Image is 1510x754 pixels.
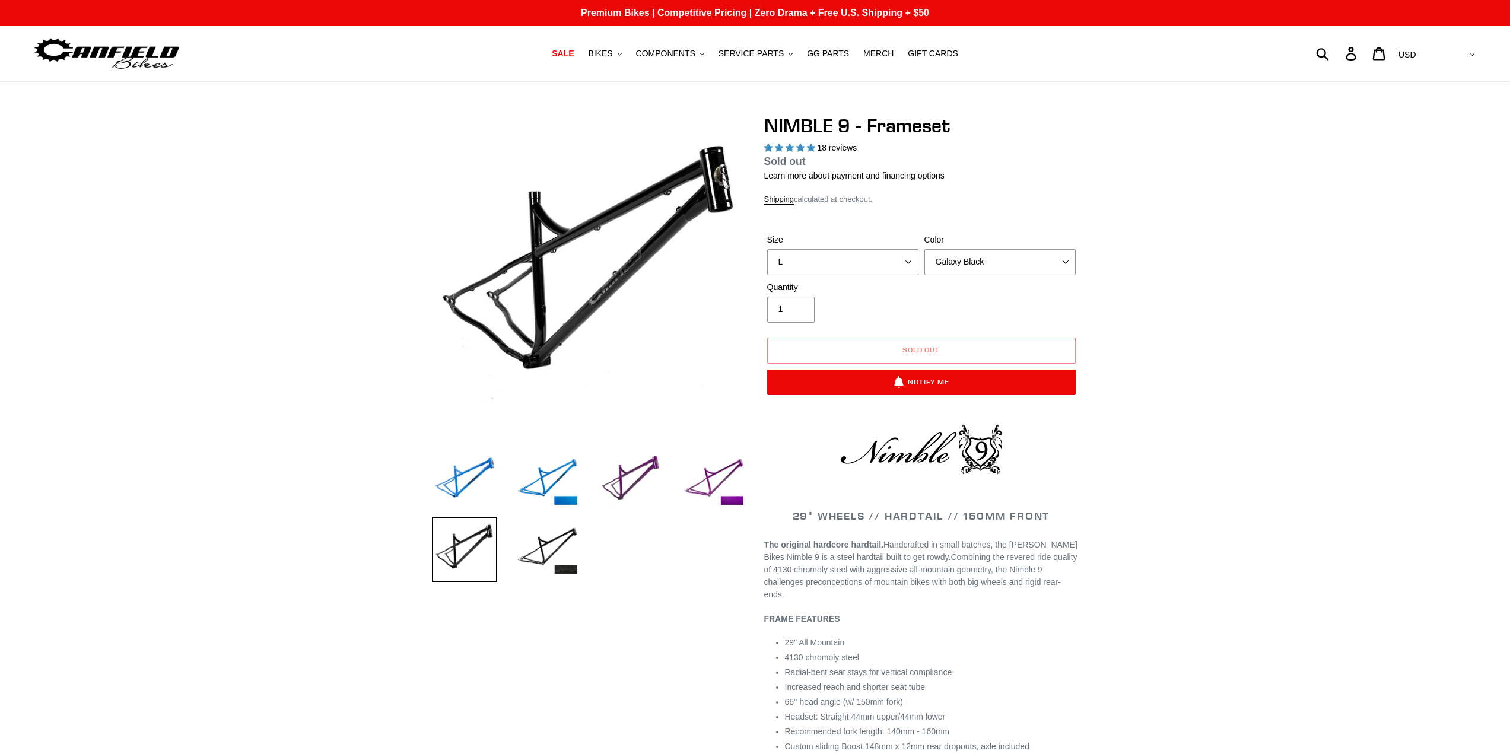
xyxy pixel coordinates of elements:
span: SERVICE PARTS [719,49,784,59]
span: Headset: Straight 44mm upper/44mm lower [785,712,946,721]
span: Radial-bent seat stays for vertical compliance [785,667,952,677]
a: GIFT CARDS [902,46,964,62]
a: GG PARTS [801,46,855,62]
img: Canfield Bikes [33,35,181,72]
span: GIFT CARDS [908,49,958,59]
span: BIKES [588,49,612,59]
span: Combining the revered ride quality of 4130 chromoly steel with aggressive all-mountain geometry, ... [764,552,1077,599]
span: Sold out [764,155,806,167]
span: 29" WHEELS // HARDTAIL // 150MM FRONT [793,509,1050,523]
span: Custom sliding Boost 148mm x 12mm rear dropouts, axle included [785,742,1029,751]
span: 29″ All Mountain [785,638,845,647]
strong: The original hardcore hardtail. [764,540,883,549]
span: 4130 chromoly steel [785,653,859,662]
img: Load image into Gallery viewer, NIMBLE 9 - Frameset [515,448,580,513]
span: MERCH [863,49,894,59]
b: FRAME FEATURES [764,614,840,623]
img: Load image into Gallery viewer, NIMBLE 9 - Frameset [681,448,746,513]
img: Load image into Gallery viewer, NIMBLE 9 - Frameset [432,517,497,582]
h1: NIMBLE 9 - Frameset [764,114,1079,137]
span: Increased reach and shorter seat tube [785,682,926,692]
span: 4.89 stars [764,143,818,152]
input: Search [1323,40,1353,66]
img: Load image into Gallery viewer, NIMBLE 9 - Frameset [432,448,497,513]
button: Notify Me [767,370,1076,395]
span: Recommended fork length: 140mm - 160mm [785,727,950,736]
a: MERCH [857,46,899,62]
label: Quantity [767,281,918,294]
img: Load image into Gallery viewer, NIMBLE 9 - Frameset [598,448,663,513]
button: Sold out [767,338,1076,364]
button: COMPONENTS [630,46,710,62]
label: Color [924,234,1076,246]
img: Load image into Gallery viewer, NIMBLE 9 - Frameset [515,517,580,582]
button: SERVICE PARTS [713,46,799,62]
a: Learn more about payment and financing options [764,171,945,180]
label: Size [767,234,918,246]
a: Shipping [764,195,794,205]
span: Handcrafted in small batches, the [PERSON_NAME] Bikes Nimble 9 is a steel hardtail built to get r... [764,540,1077,562]
span: COMPONENTS [636,49,695,59]
span: Sold out [902,345,940,354]
span: 66° head angle (w/ 150mm fork) [785,697,903,707]
a: SALE [546,46,580,62]
span: SALE [552,49,574,59]
div: calculated at checkout. [764,193,1079,205]
span: 18 reviews [817,143,857,152]
span: GG PARTS [807,49,849,59]
button: BIKES [582,46,627,62]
